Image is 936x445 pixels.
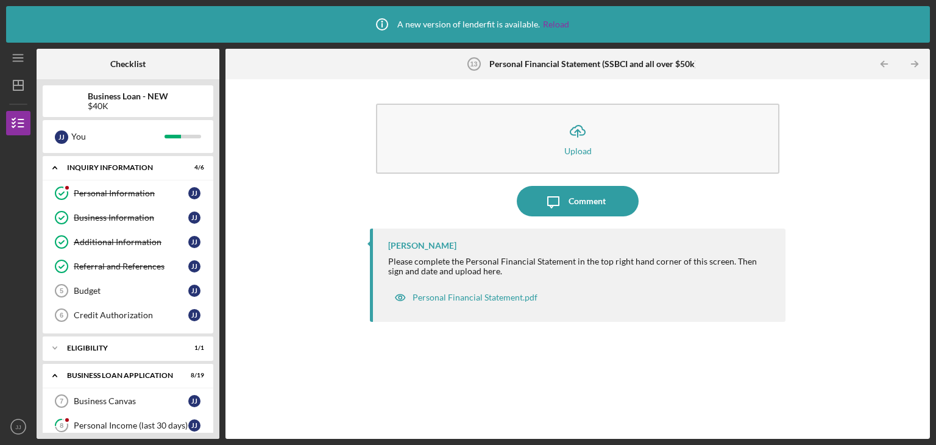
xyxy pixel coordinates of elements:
[489,59,697,69] b: Personal Financial Statement (SSBCI and all over $50k)
[188,309,200,321] div: J J
[49,230,207,254] a: Additional InformationJJ
[60,397,63,405] tspan: 7
[188,212,200,224] div: J J
[388,285,544,310] button: Personal Financial Statement.pdf
[60,287,63,294] tspan: 5
[388,241,456,251] div: [PERSON_NAME]
[49,303,207,327] a: 6Credit AuthorizationJJ
[88,101,168,111] div: $40K
[188,395,200,407] div: J J
[376,104,779,174] button: Upload
[74,237,188,247] div: Additional Information
[188,419,200,432] div: J J
[543,20,569,29] a: Reload
[188,187,200,199] div: J J
[74,310,188,320] div: Credit Authorization
[564,146,592,155] div: Upload
[71,126,165,147] div: You
[517,186,639,216] button: Comment
[74,262,188,271] div: Referral and References
[569,186,606,216] div: Comment
[49,279,207,303] a: 5BudgetJJ
[60,311,63,319] tspan: 6
[74,421,188,430] div: Personal Income (last 30 days)
[49,205,207,230] a: Business InformationJJ
[388,257,773,276] div: Please complete the Personal Financial Statement in the top right hand corner of this screen. The...
[188,285,200,297] div: J J
[15,424,21,430] text: JJ
[88,91,168,101] b: Business Loan - NEW
[367,9,569,40] div: A new version of lenderfit is available.
[67,372,174,379] div: BUSINESS LOAN APPLICATION
[49,413,207,438] a: 8Personal Income (last 30 days)JJ
[188,236,200,248] div: J J
[74,213,188,222] div: Business Information
[6,415,30,439] button: JJ
[49,181,207,205] a: Personal InformationJJ
[188,260,200,272] div: J J
[74,188,188,198] div: Personal Information
[74,396,188,406] div: Business Canvas
[49,389,207,413] a: 7Business CanvasJJ
[470,60,477,68] tspan: 13
[49,254,207,279] a: Referral and ReferencesJJ
[182,372,204,379] div: 8 / 19
[413,293,537,302] div: Personal Financial Statement.pdf
[110,59,146,69] b: Checklist
[67,344,174,352] div: ELIGIBILITY
[182,344,204,352] div: 1 / 1
[60,422,63,430] tspan: 8
[55,130,68,144] div: J J
[74,286,188,296] div: Budget
[182,164,204,171] div: 4 / 6
[67,164,174,171] div: INQUIRY INFORMATION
